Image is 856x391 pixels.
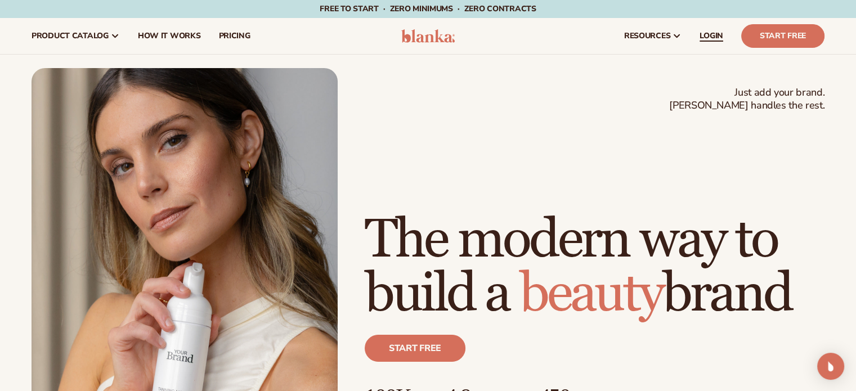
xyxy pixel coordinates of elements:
[209,18,259,54] a: pricing
[624,32,670,41] span: resources
[365,335,465,362] a: Start free
[700,32,723,41] span: LOGIN
[401,29,455,43] img: logo
[519,261,662,327] span: beauty
[669,86,824,113] span: Just add your brand. [PERSON_NAME] handles the rest.
[23,18,129,54] a: product catalog
[741,24,824,48] a: Start Free
[365,213,824,321] h1: The modern way to build a brand
[320,3,536,14] span: Free to start · ZERO minimums · ZERO contracts
[138,32,201,41] span: How It Works
[615,18,691,54] a: resources
[817,353,844,380] div: Open Intercom Messenger
[32,32,109,41] span: product catalog
[691,18,732,54] a: LOGIN
[129,18,210,54] a: How It Works
[218,32,250,41] span: pricing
